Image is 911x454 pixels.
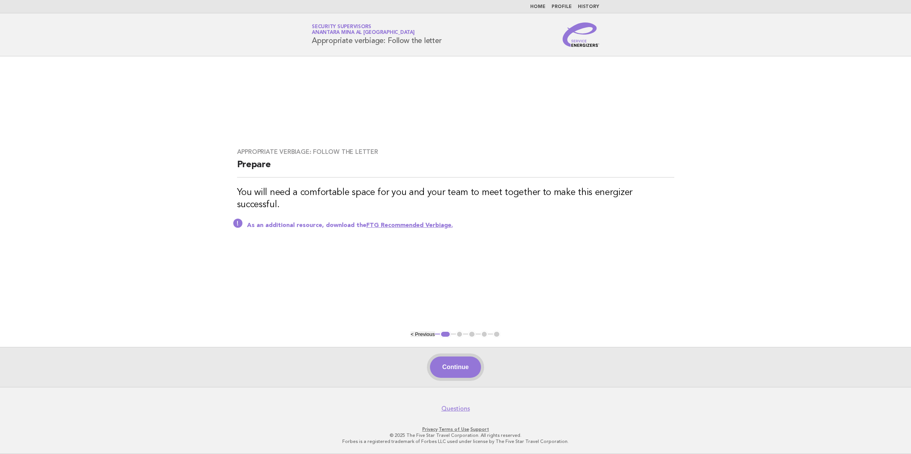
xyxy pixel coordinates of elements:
a: Questions [441,405,470,412]
p: As an additional resource, download the [247,222,674,229]
a: FTG Recommended Verbiage. [366,222,453,229]
button: < Previous [411,331,435,337]
a: Support [470,427,489,432]
button: 1 [440,331,451,338]
h1: Appropriate verbiage: Follow the letter [312,25,441,45]
h3: You will need a comfortable space for you and your team to meet together to make this energizer s... [237,187,674,211]
a: History [578,5,599,9]
h3: Appropriate verbiage: Follow the letter [237,148,674,156]
a: Terms of Use [439,427,469,432]
img: Service Energizers [563,22,599,47]
a: Profile [552,5,572,9]
a: Home [530,5,545,9]
a: Privacy [422,427,438,432]
p: © 2025 The Five Star Travel Corporation. All rights reserved. [222,432,689,438]
p: Forbes is a registered trademark of Forbes LLC used under license by The Five Star Travel Corpora... [222,438,689,444]
a: Security SupervisorsAnantara Mina al [GEOGRAPHIC_DATA] [312,24,415,35]
h2: Prepare [237,159,674,177]
p: · · [222,426,689,432]
span: Anantara Mina al [GEOGRAPHIC_DATA] [312,30,415,35]
button: Continue [430,356,481,378]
